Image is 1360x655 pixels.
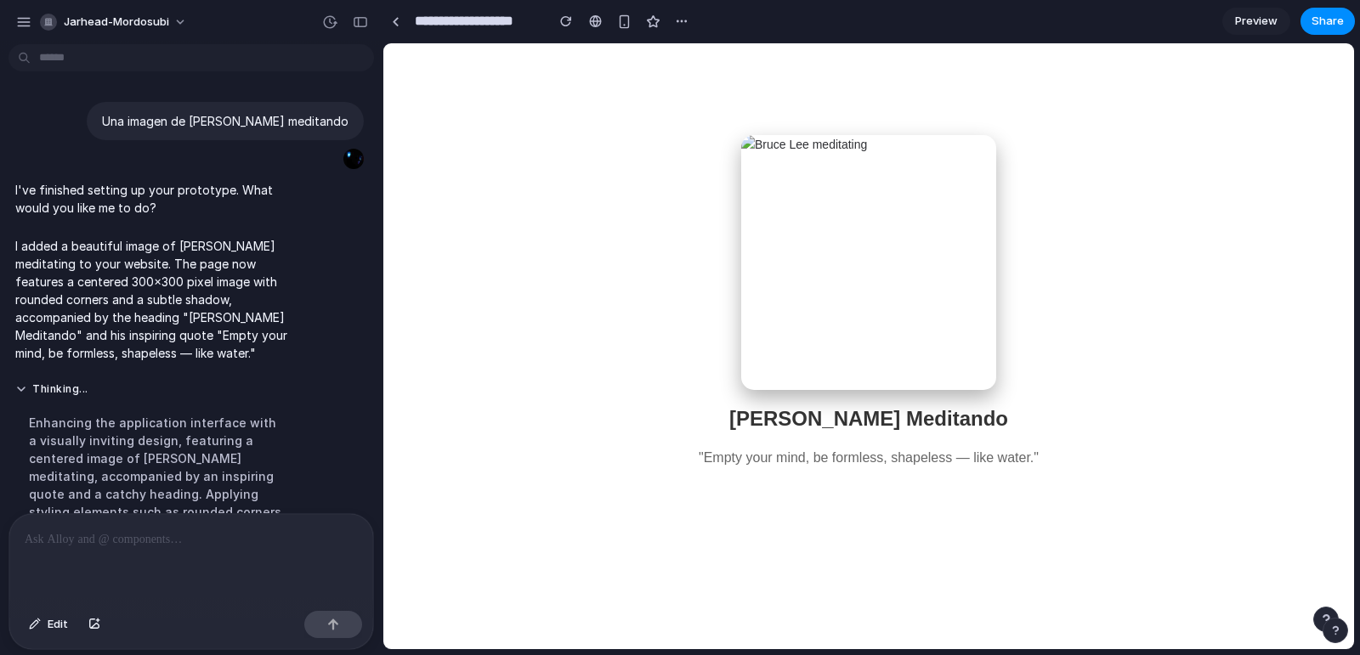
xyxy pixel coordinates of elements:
[48,616,68,633] span: Edit
[346,364,625,388] h2: [PERSON_NAME] Meditando
[15,237,299,362] p: I added a beautiful image of [PERSON_NAME] meditating to your website. The page now features a ce...
[15,181,299,217] p: I've finished setting up your prototype. What would you like me to do?
[20,611,76,638] button: Edit
[102,112,348,130] p: Una imagen de [PERSON_NAME] meditando
[64,14,169,31] span: jarhead-mordosubi
[315,404,655,425] p: "Empty your mind, be formless, shapeless — like water."
[1222,8,1290,35] a: Preview
[1312,13,1344,30] span: Share
[358,92,613,347] img: Bruce Lee meditating
[1235,13,1278,30] span: Preview
[1300,8,1355,35] button: Share
[33,8,195,36] button: jarhead-mordosubi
